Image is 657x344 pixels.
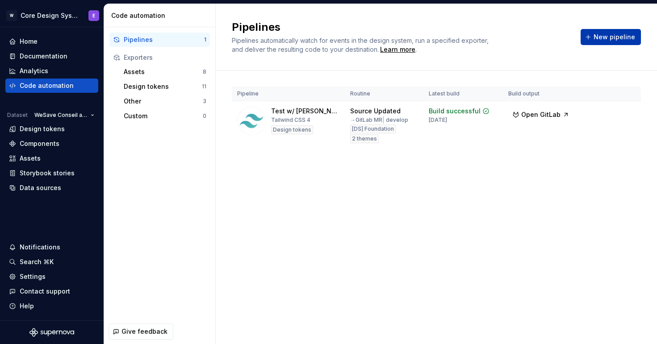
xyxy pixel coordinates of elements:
[20,124,65,133] div: Design tokens
[5,255,98,269] button: Search ⌘K
[29,328,74,337] svg: Supernova Logo
[120,94,210,108] button: Other3
[7,112,28,119] div: Dataset
[124,67,203,76] div: Assets
[20,272,46,281] div: Settings
[350,124,396,133] div: [DS] Foundation
[594,33,635,41] span: New pipeline
[508,112,573,120] a: Open GitLab
[120,109,210,123] button: Custom0
[5,49,98,63] a: Documentation
[5,34,98,49] a: Home
[5,269,98,284] a: Settings
[5,122,98,136] a: Design tokens
[429,107,481,116] div: Build successful
[109,323,173,340] button: Give feedback
[109,33,210,47] button: Pipelines1
[203,68,206,75] div: 8
[20,81,74,90] div: Code automation
[5,284,98,298] button: Contact support
[34,112,87,119] span: WeSave Conseil aaa
[5,299,98,313] button: Help
[203,98,206,105] div: 3
[124,82,202,91] div: Design tokens
[20,257,54,266] div: Search ⌘K
[20,243,60,252] div: Notifications
[21,11,78,20] div: Core Design System
[203,112,206,120] div: 0
[379,46,417,53] span: .
[423,87,503,101] th: Latest build
[120,79,210,94] button: Design tokens11
[271,107,339,116] div: Test w/ [PERSON_NAME]
[20,52,67,61] div: Documentation
[5,181,98,195] a: Data sources
[352,135,377,142] span: 2 themes
[232,87,345,101] th: Pipeline
[350,107,401,116] div: Source Updated
[120,65,210,79] button: Assets8
[380,45,415,54] a: Learn more
[350,116,408,124] div: → GitLab MR develop
[20,183,61,192] div: Data sources
[92,12,95,19] div: E
[345,87,423,101] th: Routine
[20,154,41,163] div: Assets
[382,116,385,123] span: |
[20,287,70,296] div: Contact support
[581,29,641,45] button: New pipeline
[508,107,573,123] button: Open GitLab
[124,112,203,120] div: Custom
[124,97,203,106] div: Other
[202,83,206,90] div: 11
[521,110,561,119] span: Open GitLab
[5,151,98,166] a: Assets
[271,116,310,124] div: Tailwind CSS 4
[5,79,98,93] a: Code automation
[5,64,98,78] a: Analytics
[232,20,570,34] h2: Pipelines
[20,169,75,178] div: Storybook stories
[429,116,447,124] div: [DATE]
[124,53,206,62] div: Exporters
[20,37,38,46] div: Home
[5,137,98,151] a: Components
[20,66,48,75] div: Analytics
[503,87,580,101] th: Build output
[6,10,17,21] div: W
[124,35,204,44] div: Pipelines
[121,327,167,336] span: Give feedback
[271,125,313,134] div: Design tokens
[5,240,98,254] button: Notifications
[111,11,212,20] div: Code automation
[204,36,206,43] div: 1
[5,166,98,180] a: Storybook stories
[20,302,34,311] div: Help
[30,109,98,121] button: WeSave Conseil aaa
[2,6,102,25] button: WCore Design SystemE
[232,37,490,53] span: Pipelines automatically watch for events in the design system, run a specified exporter, and deli...
[20,139,59,148] div: Components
